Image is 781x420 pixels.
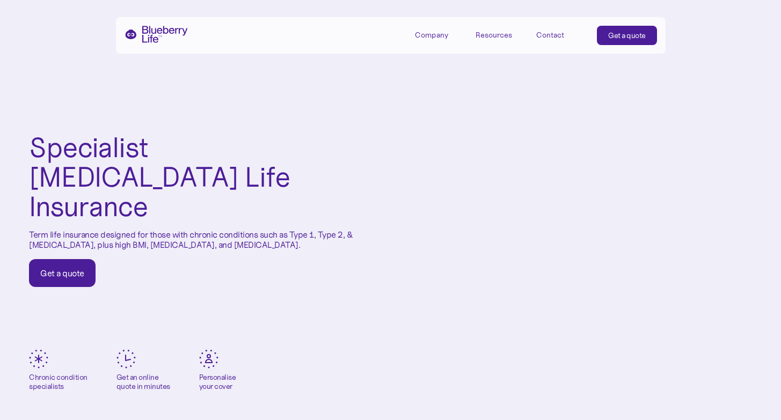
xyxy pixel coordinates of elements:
div: Company [415,31,448,40]
div: Get a quote [608,30,646,41]
div: Resources [476,31,512,40]
p: Term life insurance designed for those with chronic conditions such as Type 1, Type 2, & [MEDICAL... [29,230,362,250]
a: Get a quote [597,26,657,45]
a: home [125,26,188,43]
h1: Specialist [MEDICAL_DATA] Life Insurance [29,133,362,221]
div: Company [415,26,463,43]
div: Personalise your cover [199,373,236,391]
div: Get an online quote in minutes [116,373,170,391]
div: Get a quote [40,268,84,278]
a: Get a quote [29,259,96,287]
div: Chronic condition specialists [29,373,87,391]
div: Resources [476,26,524,43]
div: Contact [536,31,564,40]
a: Contact [536,26,585,43]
